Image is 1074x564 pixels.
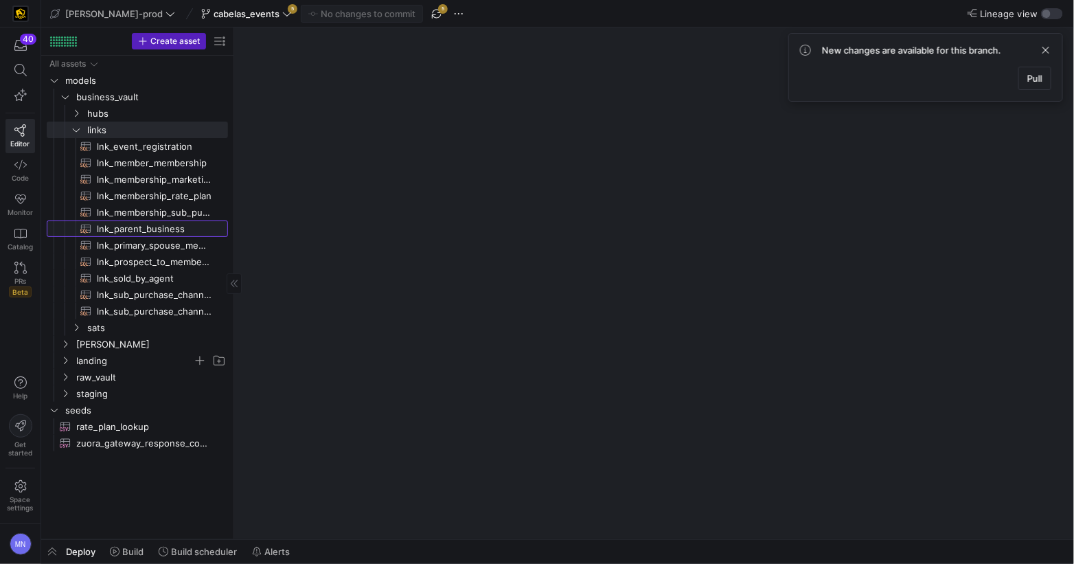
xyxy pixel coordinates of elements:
[47,270,228,286] a: lnk_sold_by_agent​​​​​​​​​​
[47,138,228,155] div: Press SPACE to select this row.
[47,188,228,204] div: Press SPACE to select this row.
[97,155,212,171] span: lnk_member_membership​​​​​​​​​​
[12,392,29,400] span: Help
[8,440,32,457] span: Get started
[47,221,228,237] a: lnk_parent_business​​​​​​​​​​
[47,385,228,402] div: Press SPACE to select this row.
[9,286,32,297] span: Beta
[47,303,228,319] div: Press SPACE to select this row.
[97,139,212,155] span: lnk_event_registration​​​​​​​​​​
[76,337,226,352] span: [PERSON_NAME]
[47,286,228,303] a: lnk_sub_purchase_channel_monthly_forecast​​​​​​​​​​
[47,171,228,188] a: lnk_membership_marketing​​​​​​​​​​
[97,221,212,237] span: lnk_parent_business​​​​​​​​​​
[76,353,193,369] span: landing
[65,403,226,418] span: seeds
[97,271,212,286] span: lnk_sold_by_agent​​​​​​​​​​
[47,270,228,286] div: Press SPACE to select this row.
[47,89,228,105] div: Press SPACE to select this row.
[1018,67,1051,90] button: Pull
[132,33,206,49] button: Create asset
[5,222,35,256] a: Catalog
[47,72,228,89] div: Press SPACE to select this row.
[47,188,228,204] a: lnk_membership_rate_plan​​​​​​​​​​
[47,253,228,270] a: lnk_prospect_to_member_conversion​​​​​​​​​​
[47,319,228,336] div: Press SPACE to select this row.
[47,369,228,385] div: Press SPACE to select this row.
[152,540,243,563] button: Build scheduler
[87,320,226,336] span: sats
[76,436,212,451] span: zuora_gateway_response_codes​​​​​​
[87,122,226,138] span: links
[47,237,228,253] a: lnk_primary_spouse_member_grouping​​​​​​​​​​
[47,336,228,352] div: Press SPACE to select this row.
[76,370,226,385] span: raw_vault
[47,435,228,451] div: Press SPACE to select this row.
[47,286,228,303] div: Press SPACE to select this row.
[5,119,35,153] a: Editor
[65,73,226,89] span: models
[47,56,228,72] div: Press SPACE to select this row.
[10,533,32,555] div: MN
[47,418,228,435] a: rate_plan_lookup​​​​​​
[5,2,35,25] a: https://storage.googleapis.com/y42-prod-data-exchange/images/uAsz27BndGEK0hZWDFeOjoxA7jCwgK9jE472...
[47,402,228,418] div: Press SPACE to select this row.
[12,174,29,182] span: Code
[5,409,35,462] button: Getstarted
[49,59,86,69] div: All assets
[76,419,212,435] span: rate_plan_lookup​​​​​​
[171,546,237,557] span: Build scheduler
[5,530,35,559] button: MN
[5,256,35,303] a: PRsBeta
[97,238,212,253] span: lnk_primary_spouse_member_grouping​​​​​​​​​​
[122,546,144,557] span: Build
[47,204,228,221] div: Press SPACE to select this row.
[20,34,36,45] div: 40
[47,253,228,270] div: Press SPACE to select this row.
[198,5,295,23] button: cabelas_events
[14,7,27,21] img: https://storage.googleapis.com/y42-prod-data-exchange/images/uAsz27BndGEK0hZWDFeOjoxA7jCwgK9jE472...
[47,435,228,451] a: zuora_gateway_response_codes​​​​​​
[47,171,228,188] div: Press SPACE to select this row.
[8,242,33,251] span: Catalog
[47,155,228,171] div: Press SPACE to select this row.
[47,204,228,221] a: lnk_membership_sub_purchase_channel​​​​​​​​​​
[97,287,212,303] span: lnk_sub_purchase_channel_monthly_forecast​​​​​​​​​​
[14,277,26,285] span: PRs
[47,237,228,253] div: Press SPACE to select this row.
[47,138,228,155] a: lnk_event_registration​​​​​​​​​​
[5,188,35,222] a: Monitor
[47,5,179,23] button: [PERSON_NAME]-prod
[97,304,212,319] span: lnk_sub_purchase_channel_weekly_forecast​​​​​​​​​​
[264,546,290,557] span: Alerts
[150,36,200,46] span: Create asset
[5,153,35,188] a: Code
[97,254,212,270] span: lnk_prospect_to_member_conversion​​​​​​​​​​
[47,418,228,435] div: Press SPACE to select this row.
[66,546,95,557] span: Deploy
[47,221,228,237] div: Press SPACE to select this row.
[5,474,35,518] a: Spacesettings
[97,172,212,188] span: lnk_membership_marketing​​​​​​​​​​
[246,540,296,563] button: Alerts
[8,495,34,512] span: Space settings
[87,106,226,122] span: hubs
[47,303,228,319] a: lnk_sub_purchase_channel_weekly_forecast​​​​​​​​​​
[1027,73,1042,84] span: Pull
[47,352,228,369] div: Press SPACE to select this row.
[97,188,212,204] span: lnk_membership_rate_plan​​​​​​​​​​
[76,89,226,105] span: business_vault
[104,540,150,563] button: Build
[47,155,228,171] a: lnk_member_membership​​​​​​​​​​
[47,105,228,122] div: Press SPACE to select this row.
[980,8,1038,19] span: Lineage view
[76,386,226,402] span: staging
[11,139,30,148] span: Editor
[5,33,35,58] button: 40
[8,208,33,216] span: Monitor
[97,205,212,221] span: lnk_membership_sub_purchase_channel​​​​​​​​​​
[5,370,35,406] button: Help
[214,8,279,19] span: cabelas_events
[65,8,163,19] span: [PERSON_NAME]-prod
[822,45,1001,56] span: New changes are available for this branch.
